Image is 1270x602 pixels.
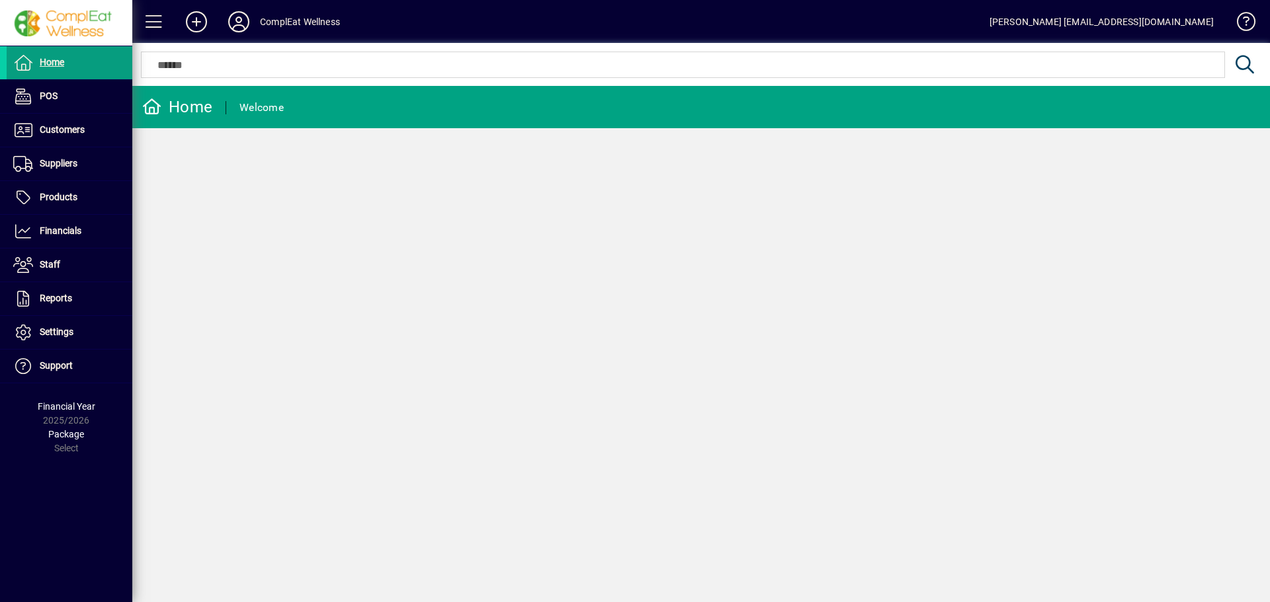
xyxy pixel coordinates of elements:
span: Package [48,429,84,439]
button: Add [175,10,218,34]
a: Settings [7,316,132,349]
a: Financials [7,215,132,248]
a: Support [7,350,132,383]
span: Reports [40,293,72,303]
span: Products [40,192,77,202]
a: POS [7,80,132,113]
span: Support [40,360,73,371]
div: Home [142,96,212,118]
span: Home [40,57,64,67]
a: Knowledge Base [1227,3,1253,46]
div: [PERSON_NAME] [EMAIL_ADDRESS][DOMAIN_NAME] [990,11,1214,32]
a: Staff [7,248,132,282]
div: ComplEat Wellness [260,11,340,32]
div: Welcome [239,97,284,118]
span: Financials [40,225,81,236]
span: Staff [40,259,60,270]
button: Profile [218,10,260,34]
a: Products [7,181,132,214]
a: Customers [7,114,132,147]
a: Reports [7,282,132,315]
span: Customers [40,124,85,135]
span: Financial Year [38,401,95,412]
a: Suppliers [7,147,132,180]
span: Settings [40,326,73,337]
span: Suppliers [40,158,77,169]
span: POS [40,91,58,101]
